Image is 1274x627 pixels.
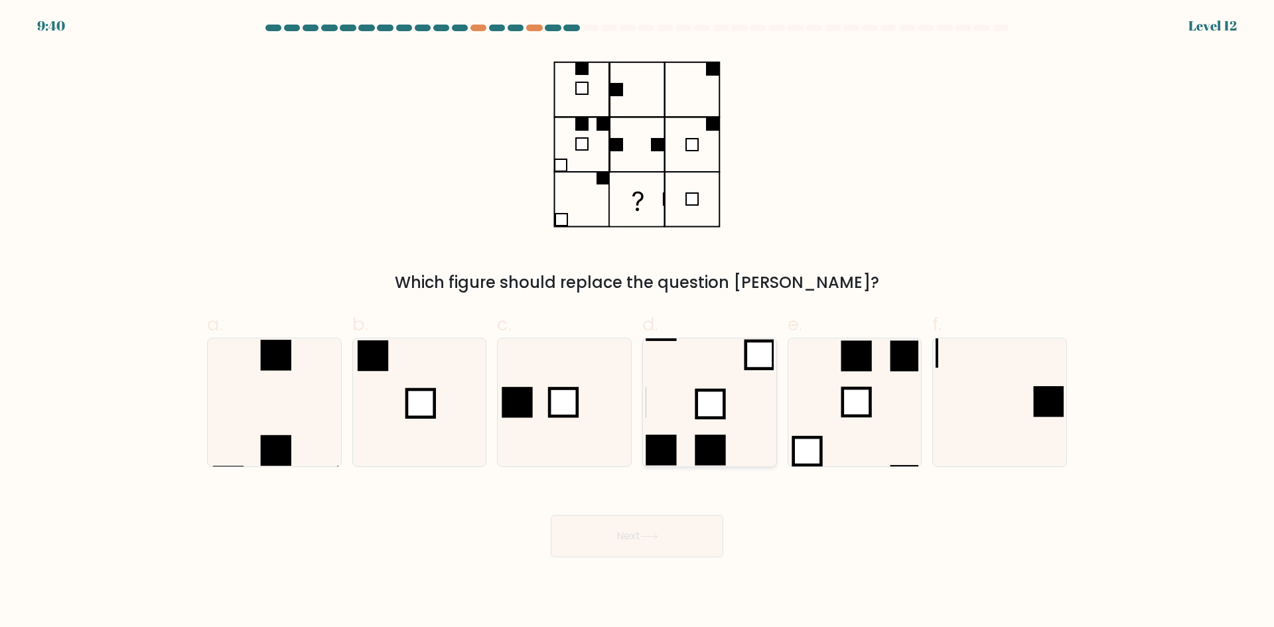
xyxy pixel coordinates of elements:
span: e. [788,311,802,337]
span: c. [497,311,512,337]
span: a. [207,311,223,337]
div: Which figure should replace the question [PERSON_NAME]? [215,271,1059,295]
span: b. [352,311,368,337]
div: Level 12 [1188,16,1237,36]
div: 9:40 [37,16,65,36]
span: f. [932,311,942,337]
span: d. [642,311,658,337]
button: Next [551,515,723,557]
